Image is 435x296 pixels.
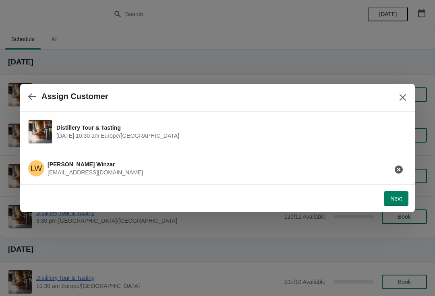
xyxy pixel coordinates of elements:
[56,132,403,140] span: [DATE] 10:30 am Europe/[GEOGRAPHIC_DATA]
[41,92,108,101] h2: Assign Customer
[31,164,42,173] text: LW
[396,90,410,105] button: Close
[29,120,52,143] img: Distillery Tour & Tasting | | October 6 | 10:30 am Europe/London
[56,124,403,132] span: Distillery Tour & Tasting
[28,160,44,176] span: Lucy
[48,169,143,176] span: [EMAIL_ADDRESS][DOMAIN_NAME]
[384,191,408,206] button: Next
[390,195,402,202] span: Next
[48,161,115,168] span: [PERSON_NAME] Winzar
